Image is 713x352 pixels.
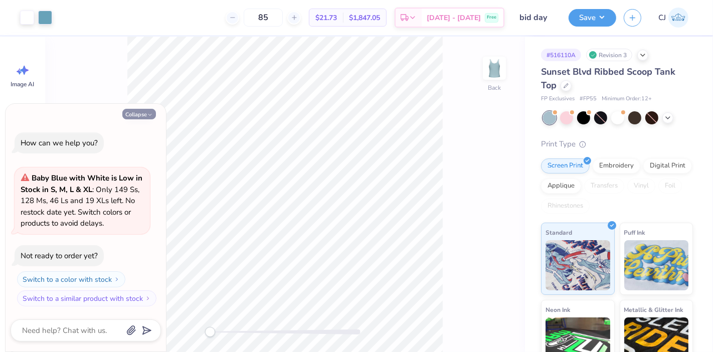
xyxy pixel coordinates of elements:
[17,271,125,287] button: Switch to a color with stock
[512,8,561,28] input: Untitled Design
[654,8,693,28] a: CJ
[586,49,632,61] div: Revision 3
[624,304,683,315] span: Metallic & Glitter Ink
[488,83,501,92] div: Back
[145,295,151,301] img: Switch to a similar product with stock
[580,95,597,103] span: # FP55
[541,179,581,194] div: Applique
[484,58,504,78] img: Back
[427,13,481,23] span: [DATE] - [DATE]
[122,109,156,119] button: Collapse
[602,95,652,103] span: Minimum Order: 12 +
[541,138,693,150] div: Print Type
[21,251,98,261] div: Not ready to order yet?
[584,179,624,194] div: Transfers
[658,12,666,24] span: CJ
[315,13,337,23] span: $21.73
[541,199,590,214] div: Rhinestones
[21,138,98,148] div: How can we help you?
[624,240,689,290] img: Puff Ink
[546,240,610,290] img: Standard
[11,80,35,88] span: Image AI
[627,179,655,194] div: Vinyl
[593,158,640,173] div: Embroidery
[244,9,283,27] input: – –
[487,14,496,21] span: Free
[624,227,645,238] span: Puff Ink
[21,173,142,195] strong: Baby Blue with White is Low in Stock in S, M, L & XL
[546,304,570,315] span: Neon Ink
[668,8,688,28] img: Carljude Jashper Liwanag
[21,173,142,228] span: : Only 149 Ss, 128 Ms, 46 Ls and 19 XLs left. No restock date yet. Switch colors or products to a...
[114,276,120,282] img: Switch to a color with stock
[17,290,156,306] button: Switch to a similar product with stock
[658,179,682,194] div: Foil
[541,66,675,91] span: Sunset Blvd Ribbed Scoop Tank Top
[546,227,572,238] span: Standard
[643,158,692,173] div: Digital Print
[349,13,380,23] span: $1,847.05
[205,327,215,337] div: Accessibility label
[541,158,590,173] div: Screen Print
[569,9,616,27] button: Save
[541,95,575,103] span: FP Exclusives
[541,49,581,61] div: # 516110A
